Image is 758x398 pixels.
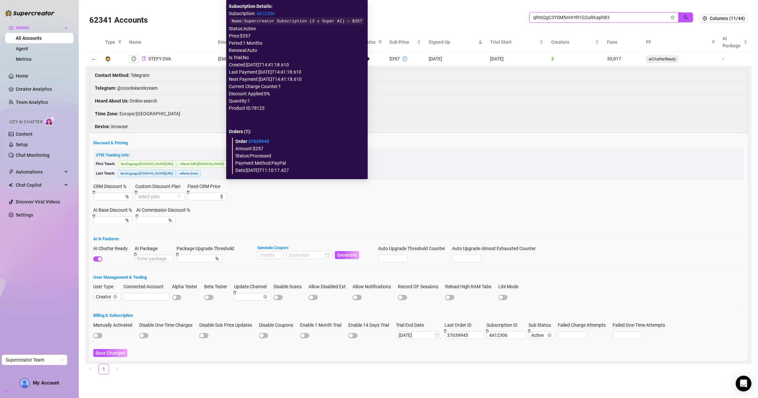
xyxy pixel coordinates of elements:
[176,253,179,256] span: delete
[91,57,96,62] button: Collapse row
[93,283,118,290] label: User Type
[229,105,365,112] div: Product ID: 78123
[123,293,169,301] input: Connected Account
[99,364,109,374] a: 1
[235,152,362,159] div: Status: Processed
[141,57,146,61] span: copy
[348,321,393,329] label: Enable 14 Days Trial
[117,37,123,47] span: filter
[92,214,96,218] span: delete
[33,380,59,386] span: My Account
[429,38,477,46] span: Signed Up
[89,367,93,371] span: left
[96,350,125,356] span: Save Changes
[16,100,48,105] a: Team Analytics
[235,167,362,174] div: Date: [DATE]T11:10:17.427
[710,37,717,47] span: filter
[646,38,709,46] span: FF
[486,32,548,52] th: Trial Start
[487,321,522,329] label: Subscription ID
[20,379,29,388] img: AD_cMMTxCeTpmN1d5MnKJ1j-_uXZCpTKapSSqNGg4PyXtR_tCW7gZXTNmFz2tpVv9LSyNV7ff1CaS4f4q0HLYKULQOwoM5GQR...
[172,295,181,300] button: Alpha Tester
[452,255,481,262] input: Auto Upgrade Almost Exhausted Counter
[16,199,60,204] a: Discover Viral Videos
[703,16,707,21] span: setting
[353,283,395,290] label: Allow Notifications
[204,283,231,290] label: Beta Tester
[558,321,610,329] label: Failed Charge Attempts
[16,152,50,158] a: Chat Monitoring
[398,295,407,300] button: Record OF Sessions
[533,14,669,21] input: Search by UID / Name / Email / Creator Username
[96,171,115,176] span: Last Touch:
[235,159,362,167] div: Payment Method: PayPal
[399,332,433,339] input: Trial End Date
[607,56,621,61] span: 30,917
[353,295,362,300] button: Allow Notifications
[547,32,603,52] th: Creators
[139,333,148,338] button: Disable One-Time Charges
[105,55,111,62] div: 🧔
[490,38,538,46] span: Trial Start
[229,54,365,61] div: Is Trial: No
[96,162,115,166] span: First Touch:
[9,169,14,175] span: thunderbolt
[96,293,118,300] span: Creator
[3,389,8,393] span: build
[135,183,185,190] label: Custom Discount Plan
[229,83,365,90] div: Current Charge Counter: 1
[335,251,359,259] button: Generate
[187,183,225,190] label: Fixed CRM Price
[16,212,33,218] a: Settings
[378,40,382,44] span: filter
[115,367,119,371] span: right
[16,22,62,33] span: Admin
[214,52,358,66] td: [EMAIL_ADDRESS][DOMAIN_NAME]
[613,321,669,329] label: Failed One-Time Attempts
[233,291,236,294] span: delete
[16,180,62,190] span: Chat Copilot
[300,333,309,338] button: Enable 1 Month Trial
[9,119,42,125] span: Izzy AI Chatter
[112,364,122,374] button: right
[214,32,358,52] th: Email
[85,364,96,374] li: Previous Page
[425,52,486,66] td: [DATE]
[551,38,594,46] span: Creators
[177,160,227,168] span: referrer : [URL][DOMAIN_NAME]
[5,10,54,16] img: logo-BBDzfeDw.svg
[402,57,407,61] span: info-circle
[177,170,201,177] span: referrer : direct
[248,139,269,144] a: 37639945
[710,16,745,21] span: Columns (11/44)
[190,193,219,200] input: Fixed CRM Price
[199,321,256,329] label: Disable Sub Price Updates
[199,333,208,338] button: Disable Sub Price Updates
[135,214,139,218] span: delete
[671,15,675,19] button: close-circle
[90,107,747,120] li: Europe/[GEOGRAPHIC_DATA]
[136,206,194,214] label: AI Commission Discount %
[16,57,32,62] a: Metrics
[93,236,744,242] h5: AI & Features
[90,120,747,133] li: browser
[300,321,346,329] label: Enable 1 Month Trial
[16,46,28,51] a: Agent
[229,32,365,39] div: Price: $357
[229,17,364,24] code: Name: Supercreator Subscription (3 x Super AI) — $357
[235,145,362,152] div: Amount: $257
[118,40,122,44] span: filter
[486,329,489,333] span: delete
[498,295,508,300] button: Lite Mode
[229,10,365,17] div: Subscription:
[16,131,32,137] a: Content
[719,52,751,66] td: -
[229,68,365,76] div: Last Payment: [DATE]T14:41:18.610
[93,206,136,214] label: AI Base Discount %
[93,183,131,190] label: CRM Discount %
[113,295,117,299] span: close-circle
[229,39,365,47] div: Period: 1 Months
[229,61,365,68] div: Created: [DATE]T14:41:18.610
[362,38,376,46] span: Status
